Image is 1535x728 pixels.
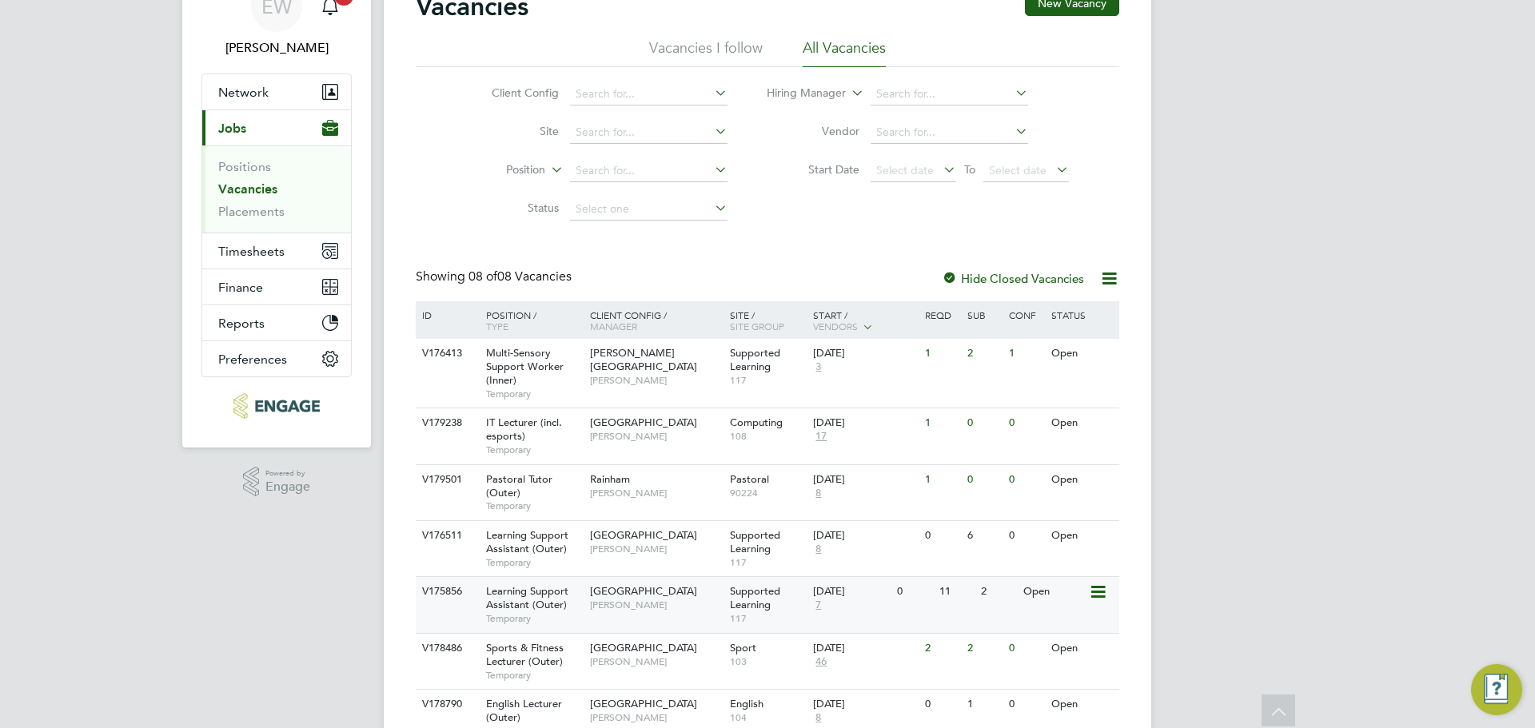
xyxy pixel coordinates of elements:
[486,346,564,387] span: Multi-Sensory Support Worker (Inner)
[871,121,1028,144] input: Search for...
[590,346,697,373] span: [PERSON_NAME][GEOGRAPHIC_DATA]
[730,528,780,555] span: Supported Learning
[871,83,1028,105] input: Search for...
[1047,339,1117,368] div: Open
[921,465,963,495] div: 1
[486,320,508,332] span: Type
[486,528,568,555] span: Learning Support Assistant (Outer)
[486,584,568,611] span: Learning Support Assistant (Outer)
[809,301,921,341] div: Start /
[570,160,728,182] input: Search for...
[486,472,552,499] span: Pastoral Tutor (Outer)
[730,320,784,332] span: Site Group
[1471,664,1522,715] button: Engage Resource Center
[202,110,351,145] button: Jobs
[486,388,582,400] span: Temporary
[730,556,806,569] span: 117
[813,698,917,711] div: [DATE]
[1019,577,1089,607] div: Open
[586,301,726,340] div: Client Config /
[486,697,562,724] span: English Lecturer (Outer)
[418,408,474,438] div: V179238
[921,339,963,368] div: 1
[474,301,586,340] div: Position /
[218,316,265,331] span: Reports
[570,121,728,144] input: Search for...
[453,162,545,178] label: Position
[218,181,277,197] a: Vacancies
[590,697,697,710] span: [GEOGRAPHIC_DATA]
[202,74,351,109] button: Network
[730,416,783,429] span: Computing
[942,271,1084,286] label: Hide Closed Vacancies
[418,521,474,551] div: V176511
[921,301,963,328] div: Reqd
[1047,690,1117,719] div: Open
[218,280,263,295] span: Finance
[1005,465,1047,495] div: 0
[590,599,722,611] span: [PERSON_NAME]
[416,269,575,285] div: Showing
[921,634,963,663] div: 2
[813,320,858,332] span: Vendors
[590,584,697,598] span: [GEOGRAPHIC_DATA]
[218,204,285,219] a: Placements
[730,697,764,710] span: English
[730,430,806,443] span: 108
[813,655,829,669] span: 46
[1005,301,1047,328] div: Conf
[963,301,1005,328] div: Sub
[977,577,1019,607] div: 2
[486,669,582,682] span: Temporary
[590,655,722,668] span: [PERSON_NAME]
[767,162,859,177] label: Start Date
[1047,521,1117,551] div: Open
[813,360,823,374] span: 3
[1047,301,1117,328] div: Status
[730,711,806,724] span: 104
[486,556,582,569] span: Temporary
[590,711,722,724] span: [PERSON_NAME]
[468,269,497,284] span: 08 of
[963,339,1005,368] div: 2
[1047,465,1117,495] div: Open
[486,416,562,443] span: IT Lecturer (incl. esports)
[590,543,722,555] span: [PERSON_NAME]
[730,487,806,499] span: 90224
[418,634,474,663] div: V178486
[813,430,829,444] span: 17
[418,690,474,719] div: V178790
[813,416,917,430] div: [DATE]
[813,473,917,487] div: [DATE]
[813,347,917,360] div: [DATE]
[467,86,559,100] label: Client Config
[486,444,582,456] span: Temporary
[218,85,269,100] span: Network
[202,145,351,233] div: Jobs
[590,430,722,443] span: [PERSON_NAME]
[963,521,1005,551] div: 6
[893,577,935,607] div: 0
[1005,634,1047,663] div: 0
[730,641,756,654] span: Sport
[590,472,630,486] span: Rainham
[590,487,722,499] span: [PERSON_NAME]
[876,163,934,177] span: Select date
[921,408,963,438] div: 1
[202,269,351,304] button: Finance
[201,393,352,419] a: Go to home page
[467,124,559,138] label: Site
[418,339,474,368] div: V176413
[813,585,889,599] div: [DATE]
[218,159,271,174] a: Positions
[202,233,351,269] button: Timesheets
[813,529,917,543] div: [DATE]
[590,374,722,387] span: [PERSON_NAME]
[963,408,1005,438] div: 0
[590,416,697,429] span: [GEOGRAPHIC_DATA]
[418,301,474,328] div: ID
[921,521,963,551] div: 0
[265,467,310,480] span: Powered by
[963,690,1005,719] div: 1
[813,642,917,655] div: [DATE]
